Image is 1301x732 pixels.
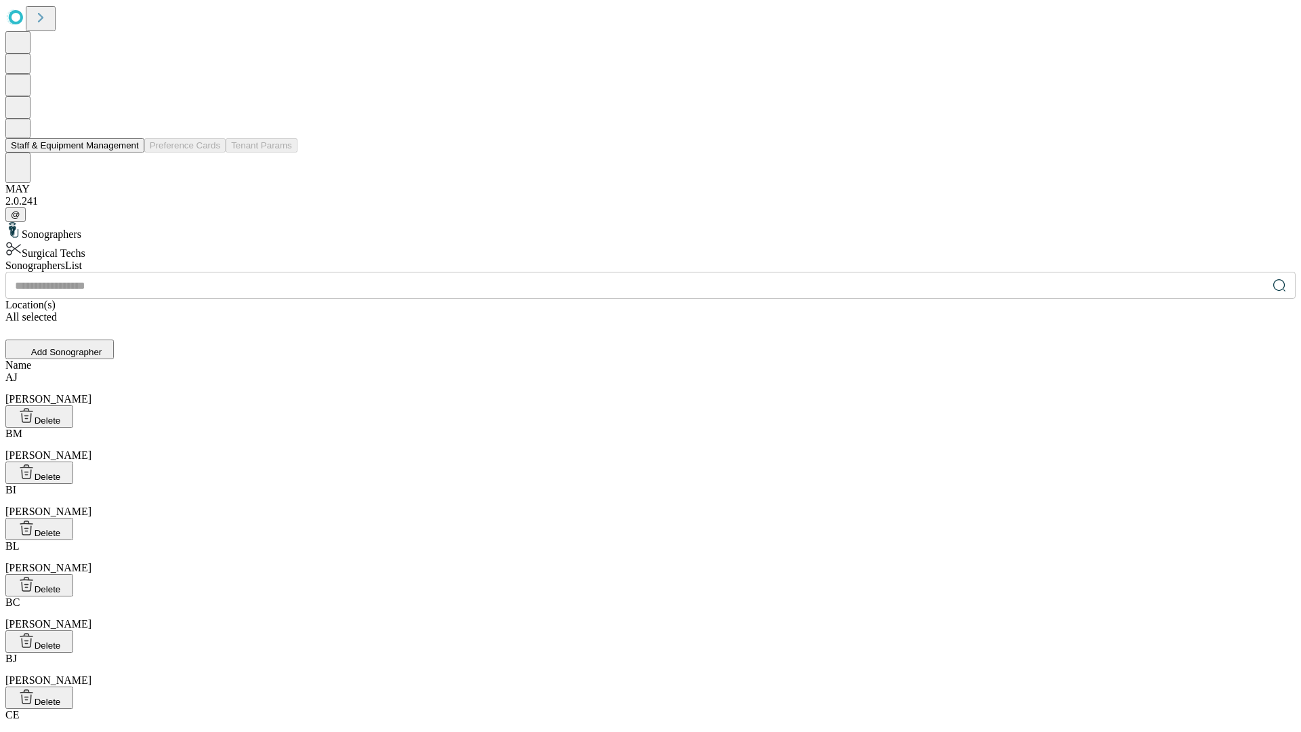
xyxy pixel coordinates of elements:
[35,584,61,594] span: Delete
[5,405,73,428] button: Delete
[5,462,73,484] button: Delete
[35,528,61,538] span: Delete
[5,653,1296,687] div: [PERSON_NAME]
[5,241,1296,260] div: Surgical Techs
[5,596,20,608] span: BC
[5,574,73,596] button: Delete
[5,484,16,495] span: BI
[5,260,1296,272] div: Sonographers List
[226,138,297,152] button: Tenant Params
[5,207,26,222] button: @
[11,209,20,220] span: @
[5,518,73,540] button: Delete
[5,687,73,709] button: Delete
[5,222,1296,241] div: Sonographers
[5,540,1296,574] div: [PERSON_NAME]
[5,299,56,310] span: Location(s)
[35,472,61,482] span: Delete
[5,540,19,552] span: BL
[5,428,22,439] span: BM
[5,195,1296,207] div: 2.0.241
[5,138,144,152] button: Staff & Equipment Management
[5,371,18,383] span: AJ
[5,340,114,359] button: Add Sonographer
[5,653,17,664] span: BJ
[5,428,1296,462] div: [PERSON_NAME]
[5,311,1296,323] div: All selected
[5,359,1296,371] div: Name
[5,371,1296,405] div: [PERSON_NAME]
[5,709,19,720] span: CE
[5,630,73,653] button: Delete
[5,183,1296,195] div: MAY
[35,415,61,426] span: Delete
[5,484,1296,518] div: [PERSON_NAME]
[144,138,226,152] button: Preference Cards
[35,697,61,707] span: Delete
[5,596,1296,630] div: [PERSON_NAME]
[31,347,102,357] span: Add Sonographer
[35,640,61,651] span: Delete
